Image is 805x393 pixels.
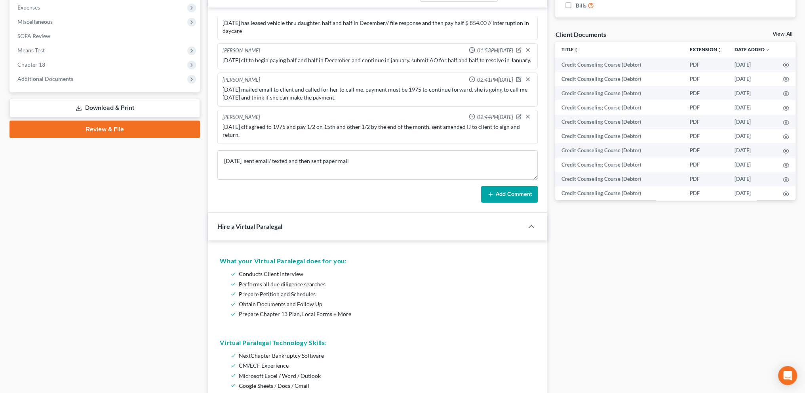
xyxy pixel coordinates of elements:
[239,360,532,370] li: CM/ECF Experience
[728,100,776,115] td: [DATE]
[555,172,683,186] td: Credit Counseling Course (Debtor)
[10,121,200,138] a: Review & File
[683,172,728,186] td: PDF
[728,72,776,86] td: [DATE]
[477,113,513,121] span: 02:44PM[DATE]
[17,18,53,25] span: Miscellaneous
[683,115,728,129] td: PDF
[477,47,513,54] span: 01:53PM[DATE]
[239,289,532,299] li: Prepare Petition and Schedules
[481,186,538,203] button: Add Comment
[728,158,776,172] td: [DATE]
[220,256,535,266] h5: What your Virtual Paralegal does for you:
[683,86,728,100] td: PDF
[17,61,45,68] span: Chapter 13
[239,309,532,319] li: Prepare Chapter 13 Plan, Local Forms + More
[683,129,728,143] td: PDF
[223,47,260,55] div: [PERSON_NAME]
[10,99,200,117] a: Download & Print
[555,58,683,72] td: Credit Counseling Course (Debtor)
[561,46,579,52] a: Titleunfold_more
[239,299,532,309] li: Obtain Documents and Follow Up
[239,371,532,381] li: Microsoft Excel / Word / Outlook
[555,86,683,100] td: Credit Counseling Course (Debtor)
[555,143,683,157] td: Credit Counseling Course (Debtor)
[690,46,722,52] a: Extensionunfold_more
[239,269,532,279] li: Conducts Client Interview
[728,115,776,129] td: [DATE]
[773,31,792,37] a: View All
[239,279,532,289] li: Performs all due diligence searches
[728,129,776,143] td: [DATE]
[728,58,776,72] td: [DATE]
[239,351,532,360] li: NextChapter Bankruptcy Software
[11,29,200,43] a: SOFA Review
[223,56,533,64] div: [DATE] clt to begin paying half and half in December and continue in january. submit AO for half ...
[683,58,728,72] td: PDF
[728,86,776,100] td: [DATE]
[217,222,282,230] span: Hire a Virtual Paralegal
[555,100,683,115] td: Credit Counseling Course (Debtor)
[717,48,722,52] i: unfold_more
[17,33,50,39] span: SOFA Review
[555,72,683,86] td: Credit Counseling Course (Debtor)
[223,123,533,139] div: [DATE] clt agreed to 1975 and pay 1/2 on 15th and other 1/2 by the end of the month. sent amended...
[223,86,533,102] div: [DATE] mailed email to client and called for her to call me. payment must be 1975 to continue for...
[477,76,513,84] span: 02:41PM[DATE]
[220,338,535,347] h5: Virtual Paralegal Technology Skills:
[555,30,606,38] div: Client Documents
[728,143,776,157] td: [DATE]
[576,2,586,10] span: Bills
[683,143,728,157] td: PDF
[765,48,770,52] i: expand_more
[683,186,728,201] td: PDF
[683,100,728,115] td: PDF
[778,366,797,385] div: Open Intercom Messenger
[555,158,683,172] td: Credit Counseling Course (Debtor)
[555,129,683,143] td: Credit Counseling Course (Debtor)
[17,75,73,82] span: Additional Documents
[683,72,728,86] td: PDF
[223,19,533,35] div: [DATE] has leased vehicle thru daughter. half and half in December// file response and then pay h...
[17,4,40,11] span: Expenses
[728,186,776,201] td: [DATE]
[683,158,728,172] td: PDF
[728,172,776,186] td: [DATE]
[223,76,260,84] div: [PERSON_NAME]
[555,186,683,201] td: Credit Counseling Course (Debtor)
[17,47,45,54] span: Means Test
[239,381,532,391] li: Google Sheets / Docs / Gmail
[574,48,579,52] i: unfold_more
[735,46,770,52] a: Date Added expand_more
[555,115,683,129] td: Credit Counseling Course (Debtor)
[223,113,260,121] div: [PERSON_NAME]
